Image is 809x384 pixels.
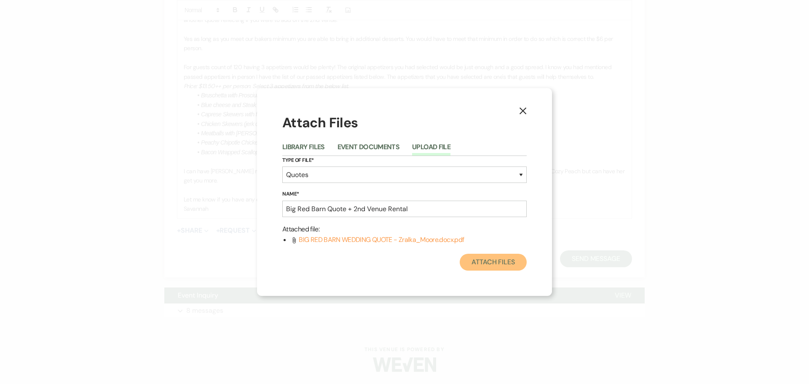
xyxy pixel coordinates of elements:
[412,144,450,156] button: Upload File
[338,144,399,156] button: Event Documents
[282,113,527,132] h1: Attach Files
[282,144,325,156] button: Library Files
[460,254,527,271] button: Attach Files
[282,224,527,235] p: Attached file :
[282,190,527,199] label: Name*
[282,156,527,165] label: Type of File*
[299,235,464,244] span: BIG RED BARN WEDDING QUOTE - Zralka_Moore.docx.pdf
